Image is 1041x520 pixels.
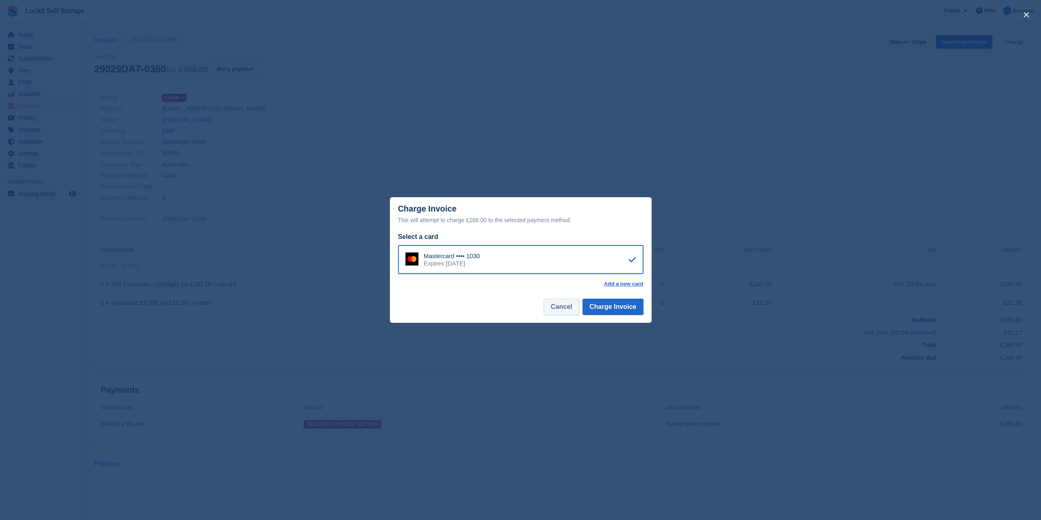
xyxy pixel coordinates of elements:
[582,299,643,315] button: Charge Invoice
[424,252,480,260] div: Mastercard •••• 1030
[405,252,418,266] img: Mastercard Logo
[544,299,579,315] button: Cancel
[398,204,643,225] div: Charge Invoice
[398,215,643,225] div: This will attempt to charge £268.00 to the selected payment method.
[424,260,480,267] div: Expires [DATE]
[604,281,643,287] a: Add a new card
[1020,8,1033,21] button: close
[398,232,643,242] div: Select a card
